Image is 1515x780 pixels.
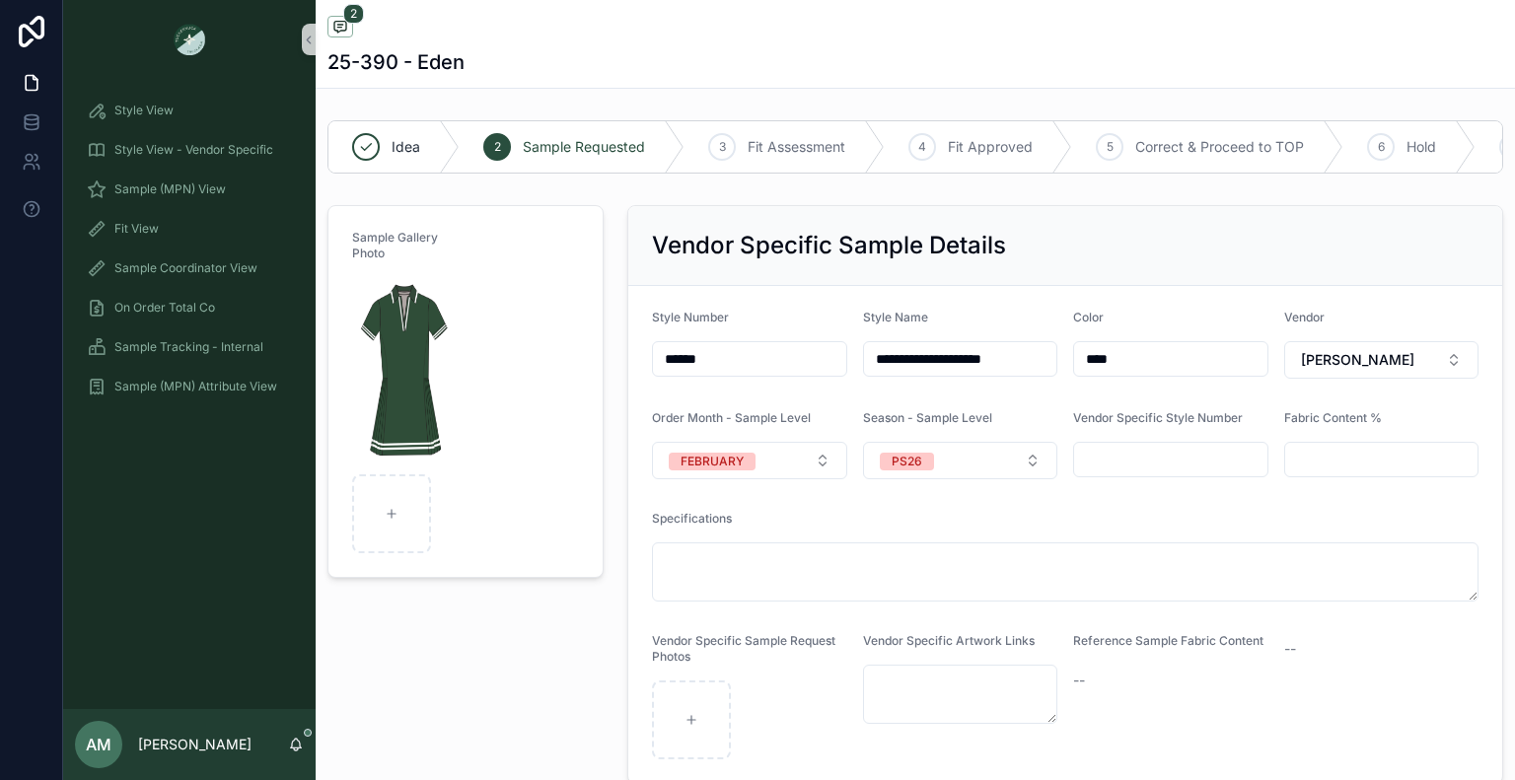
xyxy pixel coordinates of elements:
span: 5 [1107,139,1114,155]
a: Style View [75,93,304,128]
h1: 25-390 - Eden [327,48,465,76]
div: FEBRUARY [681,453,744,470]
a: Sample Coordinator View [75,250,304,286]
span: 4 [918,139,926,155]
h2: Vendor Specific Sample Details [652,230,1006,261]
span: Sample Gallery Photo [352,230,438,260]
span: Sample Coordinator View [114,260,257,276]
span: -- [1284,639,1296,659]
a: Sample Tracking - Internal [75,329,304,365]
span: Hold [1407,137,1436,157]
span: Season - Sample Level [863,410,992,425]
span: Idea [392,137,420,157]
span: Fit Approved [948,137,1033,157]
span: [PERSON_NAME] [1301,350,1414,370]
span: Order Month - Sample Level [652,410,811,425]
span: Sample (MPN) View [114,181,226,197]
span: 3 [719,139,726,155]
span: Fit Assessment [748,137,845,157]
span: 6 [1378,139,1385,155]
span: Vendor Specific Sample Request Photos [652,633,835,664]
a: Sample (MPN) Attribute View [75,369,304,404]
a: On Order Total Co [75,290,304,325]
span: Color [1073,310,1104,324]
p: [PERSON_NAME] [138,735,252,754]
a: Fit View [75,211,304,247]
span: Vendor Specific Style Number [1073,410,1243,425]
div: PS26 [892,453,922,470]
span: Sample Tracking - Internal [114,339,263,355]
button: Select Button [652,442,847,479]
button: Select Button [863,442,1058,479]
img: App logo [174,24,205,55]
span: Style View [114,103,174,118]
span: Vendor [1284,310,1325,324]
span: 2 [343,4,364,24]
img: Screenshot-2025-08-24-at-4.48.08-PM.png [352,277,458,466]
span: On Order Total Co [114,300,215,316]
span: -- [1073,671,1085,690]
a: Style View - Vendor Specific [75,132,304,168]
span: Vendor Specific Artwork Links [863,633,1035,648]
span: Fit View [114,221,159,237]
span: Style Name [863,310,928,324]
span: AM [86,733,111,756]
span: Sample Requested [523,137,645,157]
span: Fabric Content % [1284,410,1382,425]
span: Reference Sample Fabric Content [1073,633,1263,648]
div: scrollable content [63,79,316,430]
span: Style View - Vendor Specific [114,142,273,158]
button: Select Button [1284,341,1479,379]
span: Sample (MPN) Attribute View [114,379,277,394]
span: 2 [494,139,501,155]
a: Sample (MPN) View [75,172,304,207]
span: Specifications [652,511,732,526]
span: Correct & Proceed to TOP [1135,137,1304,157]
span: Style Number [652,310,729,324]
button: 2 [327,16,353,40]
